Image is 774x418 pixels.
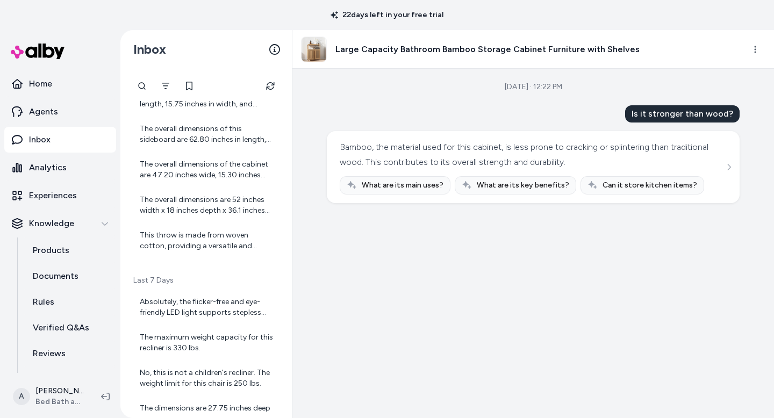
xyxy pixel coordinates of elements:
p: Last 7 Days [131,275,281,286]
div: The overall dimensions of the cabinet are 47.20 inches wide, 15.30 inches deep, and 28.30 inches ... [140,159,275,181]
p: Agents [29,105,58,118]
img: Large-Capacity-Bathroom-Bamboo-Storage-Cabinet-Furniture-with-Shelves.jpg [302,37,326,62]
p: Verified Q&As [33,321,89,334]
a: The overall dimensions are 52 inches width x 18 inches depth x 36.1 inches height. [131,188,281,222]
div: The overall dimensions of this sideboard are 62.80 inches in length, 15.55 inches in width, and 3... [140,124,275,145]
span: What are its key benefits? [477,180,569,191]
a: Survey Questions [22,366,116,392]
button: Filter [155,75,176,97]
p: Knowledge [29,217,74,230]
span: Can it store kitchen items? [603,180,697,191]
div: This throw is made from woven cotton, providing a versatile and classic feel that is perfect for ... [140,230,275,251]
p: Analytics [29,161,67,174]
h3: Large Capacity Bathroom Bamboo Storage Cabinet Furniture with Shelves [335,43,640,56]
a: No, this is not a children's recliner. The weight limit for this chair is 250 lbs. [131,361,281,395]
a: Rules [22,289,116,315]
p: 22 days left in your free trial [324,10,450,20]
a: Documents [22,263,116,289]
div: The maximum weight capacity for this recliner is 330 lbs. [140,332,275,354]
a: Analytics [4,155,116,181]
img: alby Logo [11,44,64,59]
div: Bamboo, the material used for this cabinet, is less prone to cracking or splintering than traditi... [340,140,724,170]
h2: Inbox [133,41,166,57]
p: Experiences [29,189,77,202]
div: Absolutely, the flicker-free and eye-friendly LED light supports stepless dimming. You can adjust... [140,297,275,318]
p: Documents [33,270,78,283]
a: Agents [4,99,116,125]
a: Home [4,71,116,97]
a: This throw is made from woven cotton, providing a versatile and classic feel that is perfect for ... [131,224,281,258]
a: Reviews [22,341,116,366]
span: Bed Bath and Beyond [35,397,84,407]
a: Absolutely, the flicker-free and eye-friendly LED light supports stepless dimming. You can adjust... [131,290,281,325]
a: Verified Q&As [22,315,116,341]
p: Products [33,244,69,257]
span: What are its main uses? [362,180,443,191]
button: Knowledge [4,211,116,236]
a: Inbox [4,127,116,153]
a: Experiences [4,183,116,208]
button: A[PERSON_NAME]Bed Bath and Beyond [6,379,92,414]
div: The overall dimensions are 52 inches width x 18 inches depth x 36.1 inches height. [140,194,275,216]
span: A [13,388,30,405]
div: Is it stronger than wood? [625,105,740,122]
button: Refresh [260,75,281,97]
a: Products [22,237,116,263]
p: Home [29,77,52,90]
a: The overall dimensions of the cabinet are 47.20 inches wide, 15.30 inches deep, and 28.30 inches ... [131,153,281,187]
p: [PERSON_NAME] [35,386,84,397]
a: The overall dimensions of this sideboard are 62.80 inches in length, 15.55 inches in width, and 3... [131,117,281,152]
button: See more [722,161,735,174]
div: No, this is not a children's recliner. The weight limit for this chair is 250 lbs. [140,367,275,389]
div: [DATE] · 12:22 PM [505,82,562,92]
p: Rules [33,296,54,308]
a: The maximum weight capacity for this recliner is 330 lbs. [131,326,281,360]
p: Reviews [33,347,66,360]
p: Inbox [29,133,51,146]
